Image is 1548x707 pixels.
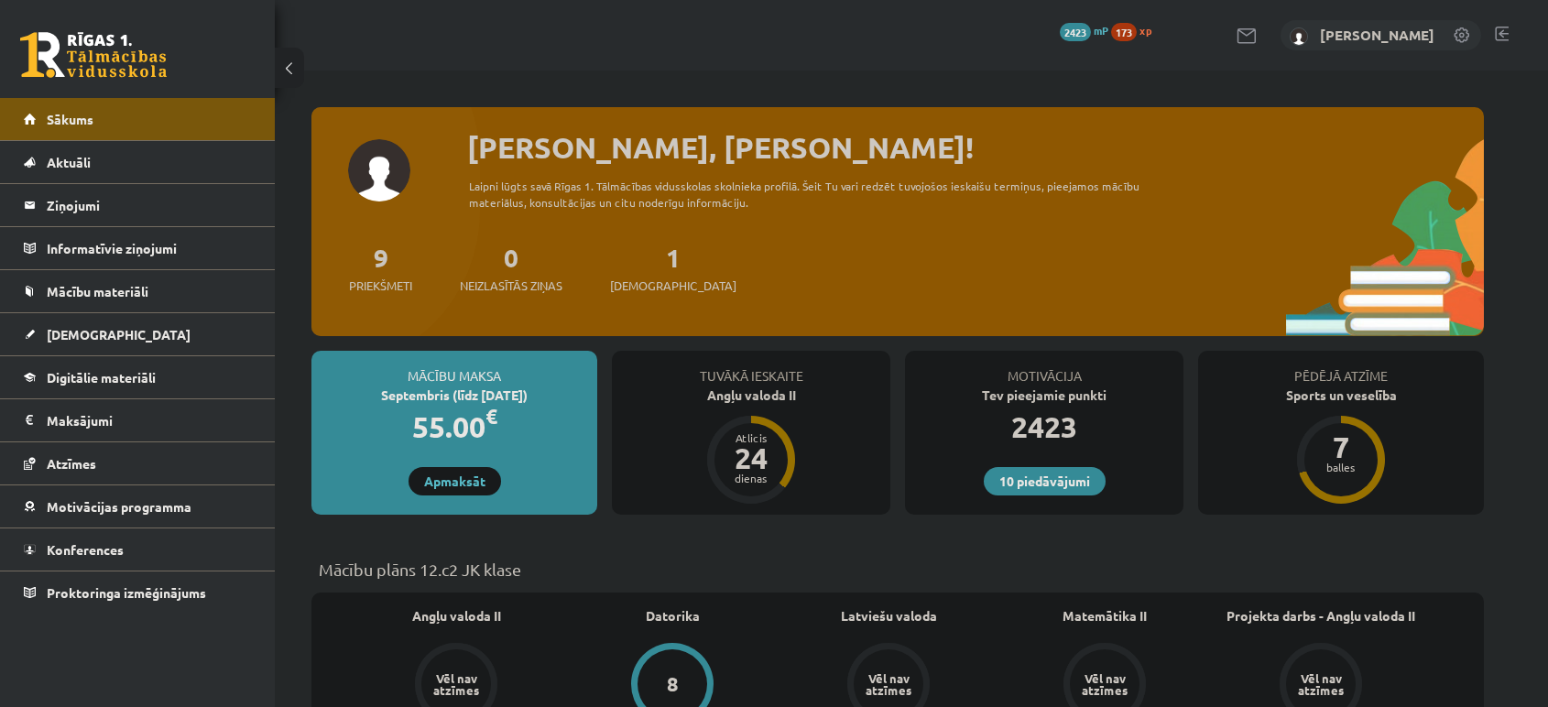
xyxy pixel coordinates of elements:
[47,283,148,299] span: Mācību materiāli
[612,351,890,386] div: Tuvākā ieskaite
[47,498,191,515] span: Motivācijas programma
[610,241,736,295] a: 1[DEMOGRAPHIC_DATA]
[460,277,562,295] span: Neizlasītās ziņas
[47,541,124,558] span: Konferences
[24,485,252,528] a: Motivācijas programma
[24,356,252,398] a: Digitālie materiāli
[1094,23,1108,38] span: mP
[24,184,252,226] a: Ziņojumi
[1139,23,1151,38] span: xp
[1063,606,1147,625] a: Matemātika II
[612,386,890,405] div: Angļu valoda II
[47,184,252,226] legend: Ziņojumi
[905,405,1183,449] div: 2423
[1079,672,1130,696] div: Vēl nav atzīmes
[467,125,1484,169] div: [PERSON_NAME], [PERSON_NAME]!
[24,270,252,312] a: Mācību materiāli
[431,672,482,696] div: Vēl nav atzīmes
[1111,23,1137,41] span: 173
[47,584,206,601] span: Proktoringa izmēģinājums
[349,277,412,295] span: Priekšmeti
[485,403,497,430] span: €
[47,154,91,170] span: Aktuāli
[612,386,890,506] a: Angļu valoda II Atlicis 24 dienas
[47,326,191,343] span: [DEMOGRAPHIC_DATA]
[1226,606,1415,625] a: Projekta darbs - Angļu valoda II
[460,241,562,295] a: 0Neizlasītās ziņas
[863,672,914,696] div: Vēl nav atzīmes
[1198,386,1484,405] div: Sports un veselība
[469,178,1172,211] div: Laipni lūgts savā Rīgas 1. Tālmācības vidusskolas skolnieka profilā. Šeit Tu vari redzēt tuvojošo...
[47,227,252,269] legend: Informatīvie ziņojumi
[24,528,252,571] a: Konferences
[724,432,779,443] div: Atlicis
[610,277,736,295] span: [DEMOGRAPHIC_DATA]
[409,467,501,495] a: Apmaksāt
[24,227,252,269] a: Informatīvie ziņojumi
[311,351,597,386] div: Mācību maksa
[1290,27,1308,46] img: Jekaterina Zeļeņina
[47,455,96,472] span: Atzīmes
[841,606,937,625] a: Latviešu valoda
[724,443,779,473] div: 24
[412,606,501,625] a: Angļu valoda II
[349,241,412,295] a: 9Priekšmeti
[724,473,779,484] div: dienas
[47,399,252,441] legend: Maksājumi
[24,399,252,441] a: Maksājumi
[47,111,93,127] span: Sākums
[905,351,1183,386] div: Motivācija
[20,32,167,78] a: Rīgas 1. Tālmācības vidusskola
[1198,386,1484,506] a: Sports un veselība 7 balles
[1111,23,1161,38] a: 173 xp
[47,369,156,386] span: Digitālie materiāli
[24,442,252,484] a: Atzīmes
[1295,672,1346,696] div: Vēl nav atzīmes
[1314,462,1368,473] div: balles
[1060,23,1091,41] span: 2423
[311,386,597,405] div: Septembris (līdz [DATE])
[311,405,597,449] div: 55.00
[1320,26,1434,44] a: [PERSON_NAME]
[905,386,1183,405] div: Tev pieejamie punkti
[24,571,252,614] a: Proktoringa izmēģinājums
[1314,432,1368,462] div: 7
[646,606,700,625] a: Datorika
[667,674,679,694] div: 8
[24,98,252,140] a: Sākums
[319,557,1477,582] p: Mācību plāns 12.c2 JK klase
[24,313,252,355] a: [DEMOGRAPHIC_DATA]
[1060,23,1108,38] a: 2423 mP
[1198,351,1484,386] div: Pēdējā atzīme
[24,141,252,183] a: Aktuāli
[984,467,1106,495] a: 10 piedāvājumi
